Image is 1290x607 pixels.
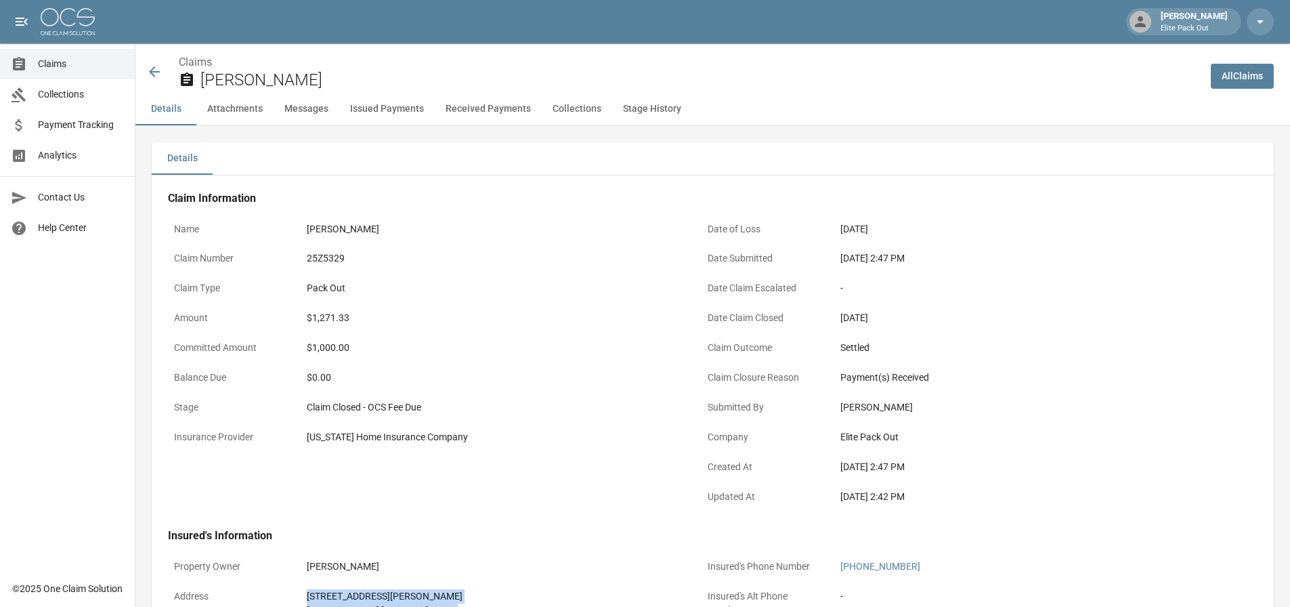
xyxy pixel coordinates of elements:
div: anchor tabs [135,93,1290,125]
h2: [PERSON_NAME] [200,70,1200,90]
div: $1,000.00 [307,341,679,355]
div: [DATE] [840,222,1213,236]
button: open drawer [8,8,35,35]
p: Stage [168,394,290,421]
div: [PERSON_NAME] [307,222,679,236]
div: [DATE] 2:47 PM [840,460,1213,474]
p: Date Claim Closed [702,305,823,331]
div: Elite Pack Out [840,430,1213,444]
div: - [840,281,1213,295]
div: 25Z5329 [307,251,679,266]
p: Insurance Provider [168,424,290,451]
p: Claim Outcome [702,335,823,361]
span: Analytics [38,148,124,163]
div: [STREET_ADDRESS][PERSON_NAME] [307,589,679,604]
button: Stage History [612,93,692,125]
h4: Insured's Information [168,529,1219,543]
p: Created At [702,454,823,480]
div: Claim Closed - OCS Fee Due [307,400,679,415]
a: AllClaims [1211,64,1274,89]
button: Attachments [196,93,274,125]
p: Date Submitted [702,245,823,272]
div: - [840,589,1213,604]
div: [US_STATE] Home Insurance Company [307,430,679,444]
div: © 2025 One Claim Solution [12,582,123,595]
p: Insured's Phone Number [702,553,823,580]
div: Settled [840,341,1213,355]
div: Payment(s) Received [840,371,1213,385]
button: Details [152,142,213,175]
div: [PERSON_NAME] [840,400,1213,415]
p: Amount [168,305,290,331]
p: Submitted By [702,394,823,421]
div: [PERSON_NAME] [307,560,679,574]
span: Contact Us [38,190,124,205]
div: $1,271.33 [307,311,679,325]
button: Messages [274,93,339,125]
div: $0.00 [307,371,679,385]
button: Details [135,93,196,125]
p: Elite Pack Out [1161,23,1228,35]
p: Committed Amount [168,335,290,361]
span: Help Center [38,221,124,235]
div: Pack Out [307,281,679,295]
p: Claim Number [168,245,290,272]
button: Received Payments [435,93,542,125]
p: Name [168,216,290,243]
p: Date Claim Escalated [702,275,823,301]
div: [PERSON_NAME] [1155,9,1233,34]
p: Updated At [702,484,823,510]
span: Claims [38,57,124,71]
nav: breadcrumb [179,54,1200,70]
a: [PHONE_NUMBER] [840,561,920,572]
h4: Claim Information [168,192,1219,205]
button: Issued Payments [339,93,435,125]
p: Claim Closure Reason [702,364,823,391]
div: [DATE] 2:47 PM [840,251,1213,266]
a: Claims [179,56,212,68]
button: Collections [542,93,612,125]
p: Property Owner [168,553,290,580]
p: Date of Loss [702,216,823,243]
p: Claim Type [168,275,290,301]
div: details tabs [152,142,1274,175]
p: Company [702,424,823,451]
span: Payment Tracking [38,118,124,132]
span: Collections [38,87,124,102]
p: Balance Due [168,364,290,391]
img: ocs-logo-white-transparent.png [41,8,95,35]
div: [DATE] 2:42 PM [840,490,1213,504]
div: [DATE] [840,311,1213,325]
